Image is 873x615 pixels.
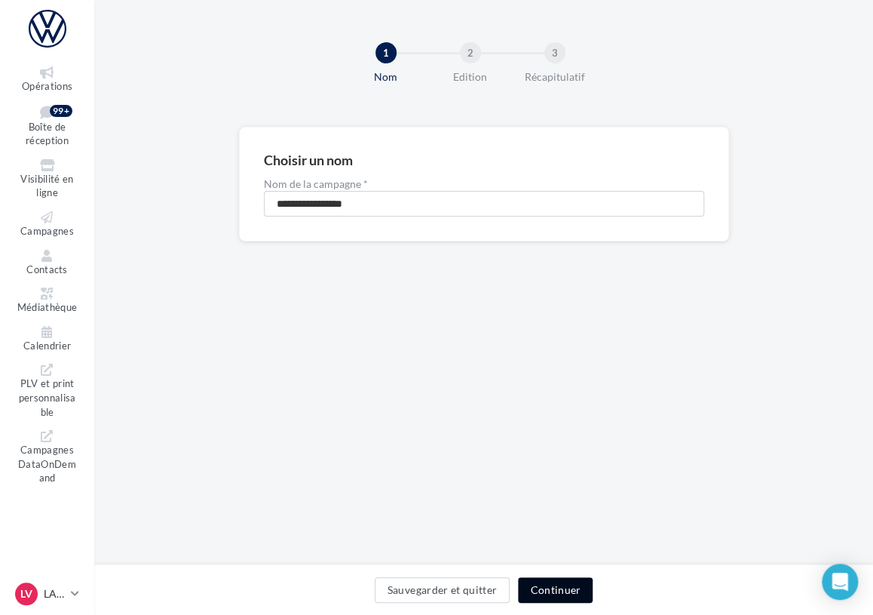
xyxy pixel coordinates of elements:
label: Nom de la campagne * [264,179,704,189]
a: Contacts [12,247,82,279]
span: Visibilité en ligne [20,173,73,199]
div: Récapitulatif [507,69,603,85]
span: Campagnes [20,225,74,237]
a: Médiathèque [12,284,82,317]
a: Boîte de réception99+ [12,102,82,150]
div: Open Intercom Messenger [822,564,858,600]
span: LV [20,586,32,601]
a: LV LA VERRIERE [12,580,82,608]
a: Opérations [12,63,82,96]
p: LA VERRIERE [44,586,65,601]
a: Calendrier [12,323,82,355]
div: Edition [422,69,519,85]
span: Opérations [22,80,72,92]
div: 1 [375,42,397,63]
span: Calendrier [23,340,71,352]
span: PLV et print personnalisable [19,374,76,417]
div: 2 [460,42,481,63]
div: 3 [544,42,565,63]
a: PLV et print personnalisable [12,361,82,421]
a: Visibilité en ligne [12,156,82,202]
a: Campagnes DataOnDemand [12,427,82,487]
span: Médiathèque [17,301,78,313]
a: Campagnes [12,208,82,241]
button: Sauvegarder et quitter [375,577,510,603]
span: Boîte de réception [26,121,69,147]
button: Continuer [518,577,593,603]
div: 99+ [50,105,72,117]
span: Campagnes DataOnDemand [18,441,76,484]
div: Nom [338,69,434,85]
div: Choisir un nom [264,153,353,167]
span: Contacts [26,263,68,275]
